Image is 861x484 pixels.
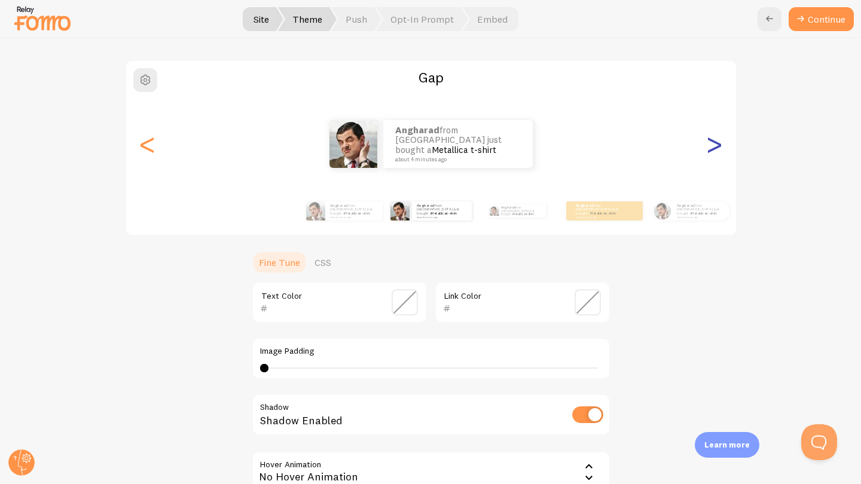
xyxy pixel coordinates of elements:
[677,216,723,218] small: about 4 minutes ago
[704,439,750,451] p: Learn more
[501,206,515,209] strong: Angharad
[395,157,517,163] small: about 4 minutes ago
[417,203,435,208] strong: Angharad
[417,203,467,218] p: from [GEOGRAPHIC_DATA] just bought a
[395,125,521,163] p: from [GEOGRAPHIC_DATA] just bought a
[13,3,72,33] img: fomo-relay-logo-orange.svg
[330,216,377,218] small: about 4 minutes ago
[344,211,370,216] a: Metallica t-shirt
[432,144,496,155] a: Metallica t-shirt
[431,211,457,216] a: Metallica t-shirt
[576,203,594,208] strong: Angharad
[801,424,837,460] iframe: Help Scout Beacon - Open
[307,250,338,274] a: CSS
[677,203,695,208] strong: Angharad
[126,68,736,87] h2: Gap
[513,212,533,216] a: Metallica t-shirt
[707,101,722,187] div: Next slide
[654,202,671,219] img: Fomo
[329,120,377,168] img: Fomo
[417,216,466,218] small: about 4 minutes ago
[330,203,348,208] strong: Angharad
[395,124,439,136] strong: Angharad
[677,203,725,218] p: from [GEOGRAPHIC_DATA] just bought a
[141,101,155,187] div: Previous slide
[390,201,410,220] img: Fomo
[252,394,610,437] div: Shadow Enabled
[576,203,624,218] p: from [GEOGRAPHIC_DATA] just bought a
[330,203,378,218] p: from [GEOGRAPHIC_DATA] just bought a
[691,211,717,216] a: Metallica t-shirt
[576,216,622,218] small: about 4 minutes ago
[501,204,541,218] p: from [GEOGRAPHIC_DATA] just bought a
[490,206,499,216] img: Fomo
[590,211,616,216] a: Metallica t-shirt
[260,346,602,357] label: Image Padding
[695,432,759,458] div: Learn more
[252,250,307,274] a: Fine Tune
[306,201,325,220] img: Fomo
